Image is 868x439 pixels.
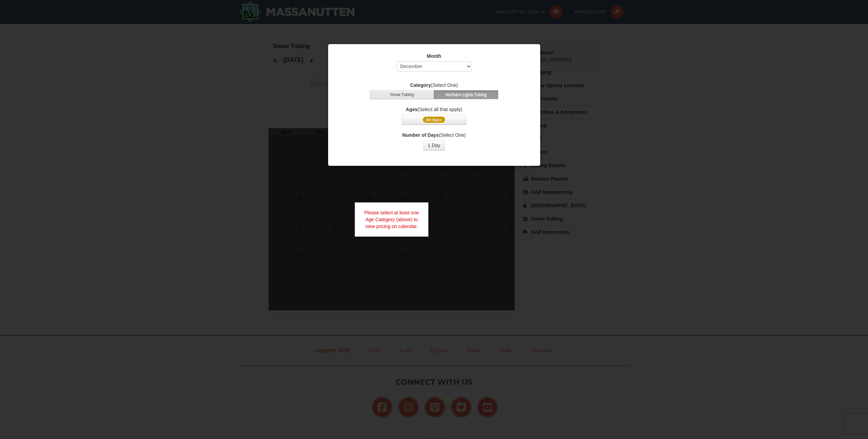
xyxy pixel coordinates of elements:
[337,106,532,113] label: (Select all that apply)
[402,132,439,138] strong: Number of Days
[370,90,434,99] button: Snow Tubing
[406,107,417,112] strong: Ages
[337,132,532,138] label: (Select One)
[410,82,431,88] strong: Category
[434,90,498,99] button: Northern Lights Tubing
[337,82,532,89] label: (Select One)
[423,140,445,150] button: 1 Day
[355,202,429,237] div: Please select at least one Age Category (above) to view pricing on calendar.
[402,115,466,125] button: All Ages
[423,117,445,123] span: All Ages
[427,53,441,59] strong: Month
